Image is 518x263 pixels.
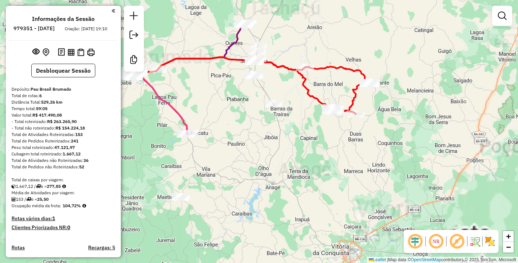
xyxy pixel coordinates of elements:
div: Criação: [DATE] 19:10 [62,26,110,32]
div: Cubagem total roteirizado: [12,151,115,157]
a: Exportar sessão [127,28,141,44]
strong: 6 [39,93,42,98]
div: Atividade não roteirizada - IRENE SOUZA NEVES [123,71,141,78]
div: Atividade não roteirizada - ATAIDE SANTOS SILVA [248,48,266,55]
div: Atividade não roteirizada - HELIO DE OLIVEIRA CO [245,58,263,65]
div: Peso total roteirizado: [12,144,115,151]
i: Meta Caixas/viagem: 248,00 Diferença: 29,85 [62,184,66,189]
div: Total de Atividades Roteirizadas: [12,131,115,138]
strong: 52 [79,164,84,169]
div: Atividade não roteirizada - PAULO CESAR DE SOUZA [121,71,139,78]
div: Depósito: [12,86,115,92]
i: Total de rotas [36,184,41,189]
div: Total de Pedidos Roteirizados: [12,138,115,144]
a: Exibir filtros [495,9,509,23]
div: Distância Total: [12,99,115,105]
h4: Rotas vários dias: [12,216,115,222]
span: Ocupação média da frota: [12,203,61,208]
img: Exibir/Ocultar setores [484,236,496,247]
span: Ocultar NR [427,233,445,250]
em: Média calculada utilizando a maior ocupação (%Peso ou %Cubagem) de cada rota da sessão. Rotas cro... [82,204,86,208]
strong: 1.667,12 [63,151,81,157]
a: Rotas [12,245,25,251]
div: Atividade não roteirizada - CAIO DUTRA FERNANDES [171,193,189,200]
div: 1.667,12 / 6 = [12,183,115,190]
button: Visualizar relatório de Roteirização [66,47,76,57]
span: Ocultar deslocamento [406,233,424,250]
h4: Clientes Priorizados NR: [12,225,115,231]
div: Atividade não roteirizada - 4D DIST BEBIDAS LTDA [124,71,142,78]
a: Clique aqui para minimizar o painel [112,6,115,15]
div: Total de Pedidos não Roteirizados: [12,164,115,170]
div: Atividade não roteirizada - RICARDO ROCHA COELHO [245,57,263,64]
button: Exibir sessão original [31,46,41,58]
img: Fluxo de ruas [469,236,481,247]
span: Exibir rótulo [448,233,465,250]
div: Total de Atividades não Roteirizadas: [12,157,115,164]
h4: Informações da Sessão [32,15,95,22]
a: Zoom in [503,231,514,242]
div: Tempo total: [12,105,115,112]
div: Atividade não roteirizada - Antonio Dos Santos M [245,72,263,80]
strong: R$ 154.224,18 [55,125,85,131]
span: − [506,242,511,251]
div: Atividade não roteirizada - Edima Batista da Sil [265,100,283,107]
div: Total de caixas por viagem: [12,177,115,183]
div: Atividade não roteirizada - ALVARO SILVA PINTO [245,58,263,65]
div: Atividade não roteirizada - CENTRAL DAS CARNES C [124,71,142,78]
h6: 979351 - [DATE] [13,25,55,32]
button: Desbloquear Sessão [31,64,95,77]
strong: 1 [52,215,55,222]
div: - Total roteirizado: [12,118,115,125]
span: + [506,232,511,241]
a: Nova sessão e pesquisa [127,9,141,25]
div: Atividade não roteirizada - CLAUDECIR MAURICIO S [248,55,266,62]
div: Média de Atividades por viagem: [12,190,115,196]
div: - Total não roteirizado: [12,125,115,131]
div: Atividade não roteirizada - IDELSON GOMES DA SIL [244,71,262,78]
strong: 277,85 [47,183,61,189]
strong: 25,50 [37,196,49,202]
i: Cubagem total roteirizado [12,184,16,189]
i: Total de rotas [26,197,31,201]
strong: R$ 417.490,08 [32,112,62,118]
strong: 241 [71,138,78,144]
strong: 59:05 [36,106,47,111]
div: Total de rotas: [12,92,115,99]
strong: 104,72% [63,203,81,208]
strong: 153 [75,132,83,137]
strong: R$ 263.265,90 [47,119,77,124]
div: Map data © contributors,© 2025 TomTom, Microsoft [367,257,518,263]
a: Criar modelo [127,53,141,69]
div: Atividade não roteirizada - ROSIMAR JESUS ROCHA [245,57,263,64]
a: Leaflet [369,257,386,262]
button: Centralizar mapa no depósito ou ponto de apoio [41,47,51,58]
button: Imprimir Rotas [86,47,96,58]
button: Visualizar Romaneio [76,47,86,58]
strong: 529,26 km [41,99,63,105]
div: Atividade não roteirizada - Jurandi dos santos s [172,194,190,201]
div: Atividade não roteirizada - ROSANGELA SOARES SAN [235,20,253,27]
div: 153 / 6 = [12,196,115,203]
div: Atividade não roteirizada - VIVALDO ALVES SILVA [245,57,263,64]
strong: 0 [67,224,70,231]
div: Atividade não roteirizada - ROGERIO SOARES [245,58,263,65]
div: Valor total: [12,112,115,118]
strong: Pau Brasil Brumado [31,86,71,92]
strong: 47.121,97 [54,145,75,150]
i: Total de Atividades [12,197,16,201]
a: Zoom out [503,242,514,253]
button: Logs desbloquear sessão [56,47,66,58]
div: Atividade não roteirizada - FABIO DA SILVA COSTA [249,42,267,49]
div: Atividade não roteirizada - ALOISIO SANTOS OLIVE [124,72,142,79]
span: | [387,257,388,262]
a: OpenStreetMap [411,257,441,262]
strong: 36 [83,158,88,163]
h4: Recargas: 5 [88,245,115,251]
